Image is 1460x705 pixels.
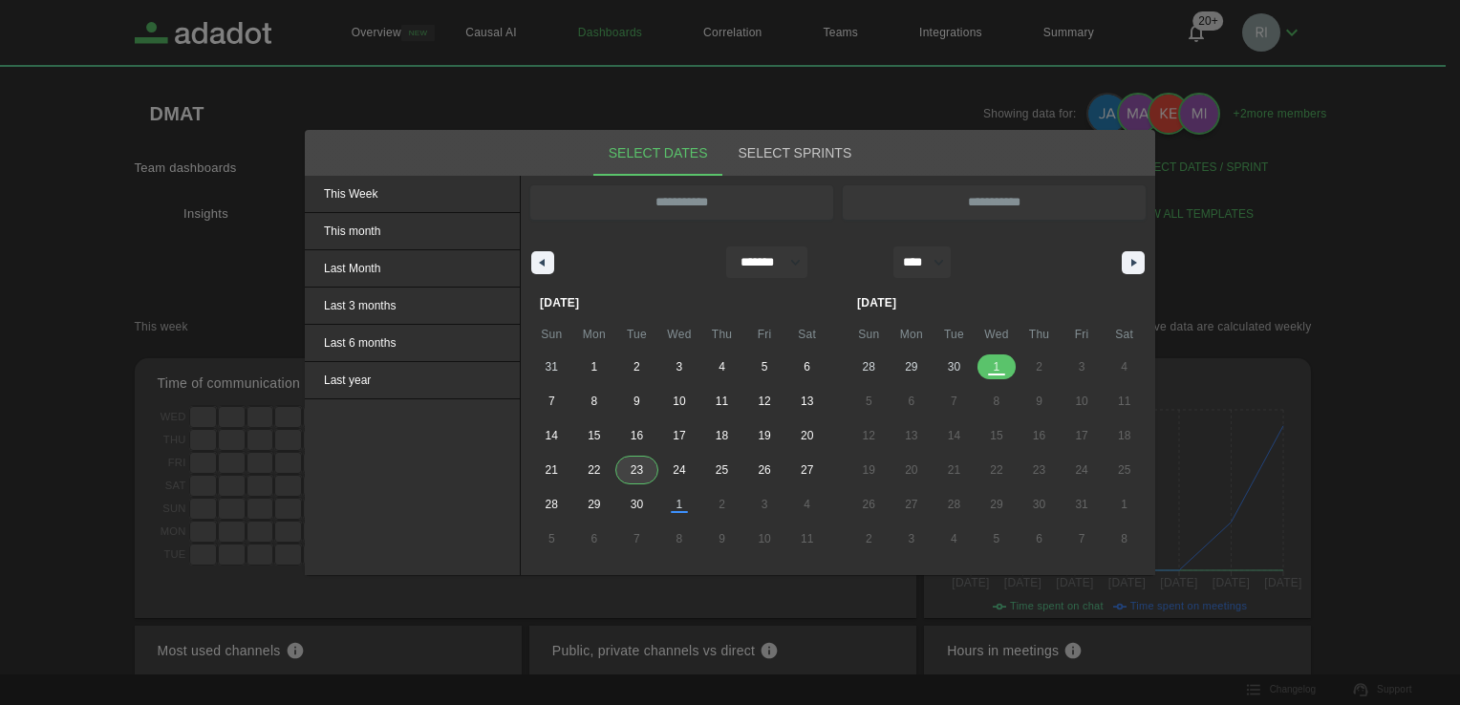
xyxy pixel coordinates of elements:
[804,350,810,384] span: 6
[933,453,976,487] button: 21
[658,350,701,384] button: 3
[1061,319,1104,350] span: Fri
[633,384,640,418] span: 9
[615,418,658,453] button: 16
[933,487,976,522] button: 28
[588,418,600,453] span: 15
[658,384,701,418] button: 10
[305,288,520,325] button: Last 3 months
[866,384,872,418] span: 5
[785,350,828,384] button: 6
[1075,418,1087,453] span: 17
[1118,384,1130,418] span: 11
[573,418,616,453] button: 15
[700,319,743,350] span: Thu
[573,487,616,522] button: 29
[546,487,558,522] span: 28
[1075,453,1087,487] span: 24
[1103,319,1146,350] span: Sat
[615,319,658,350] span: Tue
[590,384,597,418] span: 8
[633,350,640,384] span: 2
[305,288,520,324] span: Last 3 months
[700,384,743,418] button: 11
[848,418,891,453] button: 12
[801,384,813,418] span: 13
[863,418,875,453] span: 12
[530,487,573,522] button: 28
[994,384,1000,418] span: 8
[891,384,934,418] button: 6
[905,487,917,522] span: 27
[951,384,957,418] span: 7
[891,487,934,522] button: 27
[573,319,616,350] span: Mon
[1033,418,1045,453] span: 16
[1118,418,1130,453] span: 18
[1036,350,1042,384] span: 2
[848,487,891,522] button: 26
[1018,487,1061,522] button: 30
[573,453,616,487] button: 22
[676,350,683,384] span: 3
[1075,487,1087,522] span: 31
[1018,453,1061,487] button: 23
[305,213,520,249] span: This month
[530,418,573,453] button: 14
[891,319,934,350] span: Mon
[530,453,573,487] button: 21
[546,418,558,453] span: 14
[976,453,1019,487] button: 22
[891,418,934,453] button: 13
[905,453,917,487] span: 20
[305,250,520,288] button: Last Month
[530,384,573,418] button: 7
[673,453,685,487] span: 24
[948,418,960,453] span: 14
[990,418,1002,453] span: 15
[700,350,743,384] button: 4
[1061,418,1104,453] button: 17
[905,418,917,453] span: 13
[990,453,1002,487] span: 22
[976,487,1019,522] button: 29
[1033,453,1045,487] span: 23
[785,319,828,350] span: Sat
[722,130,867,176] button: Select Sprints
[848,319,891,350] span: Sun
[976,384,1019,418] button: 8
[305,213,520,250] button: This month
[1033,487,1045,522] span: 30
[848,287,1146,319] div: [DATE]
[1018,350,1061,384] button: 2
[863,487,875,522] span: 26
[933,319,976,350] span: Tue
[673,418,685,453] span: 17
[801,418,813,453] span: 20
[848,384,891,418] button: 5
[1121,350,1127,384] span: 4
[758,418,770,453] span: 19
[1103,384,1146,418] button: 11
[305,325,520,361] span: Last 6 months
[1103,418,1146,453] button: 18
[743,384,786,418] button: 12
[546,453,558,487] span: 21
[1061,487,1104,522] button: 31
[305,176,520,212] span: This Week
[305,250,520,287] span: Last Month
[848,453,891,487] button: 19
[631,418,643,453] span: 16
[1061,350,1104,384] button: 3
[658,418,701,453] button: 17
[588,453,600,487] span: 22
[615,384,658,418] button: 9
[615,453,658,487] button: 23
[891,453,934,487] button: 20
[1103,453,1146,487] button: 25
[631,487,643,522] span: 30
[994,350,1000,384] span: 1
[719,350,725,384] span: 4
[1061,384,1104,418] button: 10
[908,384,914,418] span: 6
